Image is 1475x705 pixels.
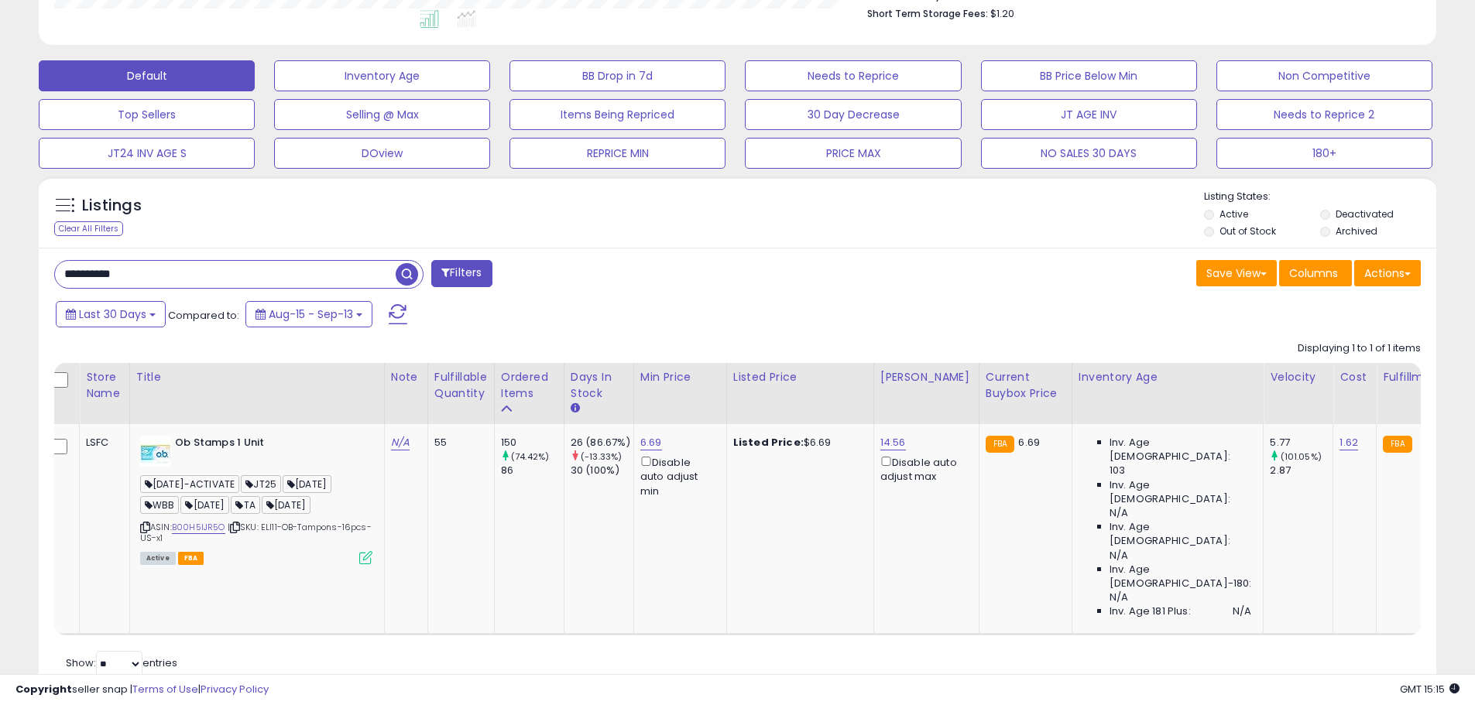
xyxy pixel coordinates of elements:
[745,138,961,169] button: PRICE MAX
[511,450,549,463] small: (74.42%)
[1383,369,1446,385] div: Fulfillment
[571,369,627,402] div: Days In Stock
[867,7,988,20] b: Short Term Storage Fees:
[15,682,72,696] strong: Copyright
[1079,369,1257,385] div: Inventory Age
[175,436,363,454] b: Ob Stamps 1 Unit
[981,138,1197,169] button: NO SALES 30 DAYS
[1196,260,1277,286] button: Save View
[1281,450,1322,463] small: (101.05%)
[981,60,1197,91] button: BB Price Below Min
[140,436,171,467] img: 41ubQRbEhvL._SL40_.jpg
[39,99,255,130] button: Top Sellers
[745,99,961,130] button: 30 Day Decrease
[640,369,720,385] div: Min Price
[1336,224,1377,238] label: Archived
[1298,341,1421,356] div: Displaying 1 to 1 of 1 items
[86,436,118,450] div: LSFC
[283,475,331,493] span: [DATE]
[501,436,564,450] div: 150
[140,436,372,563] div: ASIN:
[1270,464,1333,477] div: 2.87
[880,453,967,484] div: Disable auto adjust max
[1110,436,1251,464] span: Inv. Age [DEMOGRAPHIC_DATA]:
[178,552,204,565] span: FBA
[509,138,725,169] button: REPRICE MIN
[1216,138,1432,169] button: 180+
[1110,506,1128,520] span: N/A
[39,138,255,169] button: JT24 INV AGE S
[1018,435,1040,450] span: 6.69
[82,195,142,217] h5: Listings
[501,464,564,477] div: 86
[54,221,123,236] div: Clear All Filters
[1216,60,1432,91] button: Non Competitive
[571,436,633,450] div: 26 (86.67%)
[132,682,198,696] a: Terms of Use
[79,306,146,322] span: Last 30 Days
[1340,369,1370,385] div: Cost
[990,6,1014,21] span: $1.20
[1110,604,1191,618] span: Inv. Age 181 Plus:
[733,436,862,450] div: $6.69
[1110,464,1125,477] span: 103
[1289,265,1338,281] span: Columns
[1219,224,1276,238] label: Out of Stock
[1270,369,1326,385] div: Velocity
[1336,207,1394,221] label: Deactivated
[1233,604,1251,618] span: N/A
[1110,478,1251,506] span: Inv. Age [DEMOGRAPHIC_DATA]:
[986,369,1065,402] div: Current Buybox Price
[245,301,372,327] button: Aug-15 - Sep-13
[39,60,255,91] button: Default
[241,475,281,493] span: JT25
[168,308,239,323] span: Compared to:
[501,369,557,402] div: Ordered Items
[434,369,488,402] div: Fulfillable Quantity
[391,369,421,385] div: Note
[1354,260,1421,286] button: Actions
[431,260,492,287] button: Filters
[1340,435,1358,450] a: 1.62
[1110,549,1128,563] span: N/A
[274,60,490,91] button: Inventory Age
[172,521,225,534] a: B00H5IJR5O
[140,521,372,544] span: | SKU: ELI11-OB-Tampons-16pcs-US-x1
[745,60,961,91] button: Needs to Reprice
[880,435,906,450] a: 14.56
[136,369,378,385] div: Title
[140,552,176,565] span: All listings currently available for purchase on Amazon
[274,138,490,169] button: DOview
[1270,436,1333,450] div: 5.77
[231,496,259,514] span: TA
[1204,190,1436,204] p: Listing States:
[880,369,972,385] div: [PERSON_NAME]
[15,683,269,697] div: seller snap | |
[581,450,622,463] small: (-13.33%)
[640,435,662,450] a: 6.69
[1279,260,1352,286] button: Columns
[1400,682,1460,696] span: 2025-10-14 15:15 GMT
[391,435,410,450] a: N/A
[262,496,310,514] span: [DATE]
[56,301,166,327] button: Last 30 Days
[180,496,229,514] span: [DATE]
[1110,590,1128,604] span: N/A
[269,306,353,322] span: Aug-15 - Sep-13
[86,369,123,402] div: Store Name
[1110,563,1251,590] span: Inv. Age [DEMOGRAPHIC_DATA]-180:
[986,436,1014,453] small: FBA
[274,99,490,130] button: Selling @ Max
[140,475,239,493] span: [DATE]-ACTIVATE
[1219,207,1248,221] label: Active
[733,435,804,450] b: Listed Price:
[981,99,1197,130] button: JT AGE INV
[640,453,715,498] div: Disable auto adjust min
[1216,99,1432,130] button: Needs to Reprice 2
[733,369,867,385] div: Listed Price
[571,464,633,477] div: 30 (100%)
[1383,436,1412,453] small: FBA
[509,60,725,91] button: BB Drop in 7d
[140,496,180,514] span: WBB
[66,655,177,670] span: Show: entries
